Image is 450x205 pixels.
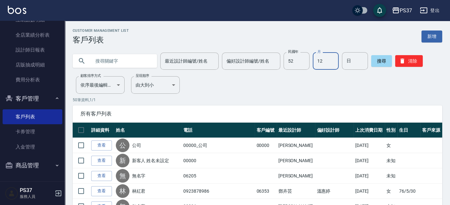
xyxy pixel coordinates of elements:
button: PS37 [389,4,415,17]
a: 無名字 [132,173,146,179]
td: [DATE] [354,153,385,168]
th: 上次消費日期 [354,123,385,138]
th: 客戶來源 [420,123,442,138]
td: [PERSON_NAME] [277,168,315,184]
h3: 客戶列表 [73,35,129,44]
a: 設計師日報表 [3,42,62,57]
input: 搜尋關鍵字 [91,52,152,70]
td: 06205 [182,168,255,184]
a: 查看 [91,186,112,196]
button: 商品管理 [3,157,62,174]
a: 客戶列表 [3,109,62,124]
th: 客戶編號 [255,123,276,138]
label: 顧客排序方式 [80,73,101,78]
td: 06353 [255,184,276,199]
td: [PERSON_NAME] [277,138,315,153]
td: 00000_公司 [182,138,255,153]
th: 偏好設計師 [315,123,354,138]
a: 全店業績分析表 [3,28,62,42]
img: Logo [8,6,26,14]
button: 搜尋 [371,55,392,67]
button: save [373,4,386,17]
span: 所有客戶列表 [80,111,434,117]
a: 店販抽成明細 [3,57,62,72]
div: 新 [116,154,129,167]
a: 查看 [91,171,112,181]
button: 清除 [395,55,423,67]
div: 無 [116,169,129,183]
td: [DATE] [354,184,385,199]
a: 查看 [91,140,112,151]
div: 林 [116,184,129,198]
td: [PERSON_NAME] [277,153,315,168]
th: 最近設計師 [277,123,315,138]
td: 女 [385,184,397,199]
td: [DATE] [354,168,385,184]
td: [DATE] [354,138,385,153]
a: 卡券管理 [3,124,62,139]
div: 依序最後編輯時間 [76,76,125,94]
a: 查看 [91,156,112,166]
td: 0923878986 [182,184,255,199]
div: 公 [116,139,129,152]
label: 呈現順序 [136,73,149,78]
a: 公司 [132,142,141,149]
th: 姓名 [114,123,182,138]
a: 入金管理 [3,139,62,154]
th: 詳細資料 [90,123,114,138]
img: Person [5,187,18,200]
a: 費用分析表 [3,72,62,87]
td: 00000 [255,138,276,153]
th: 電話 [182,123,255,138]
td: 鄧卉芸 [277,184,315,199]
h2: Customer Management List [73,29,129,33]
td: 76/5/30 [397,184,420,199]
td: 未知 [385,168,397,184]
p: 服務人員 [20,194,53,199]
a: 林紅君 [132,188,146,194]
label: 月 [317,49,321,54]
p: 50 筆資料, 1 / 1 [73,97,442,103]
a: 新客人 姓名未設定 [132,157,169,164]
div: PS37 [400,6,412,15]
h5: PS37 [20,187,53,194]
th: 性別 [385,123,397,138]
td: 女 [385,138,397,153]
label: 民國年 [288,49,298,54]
th: 生日 [397,123,420,138]
td: 未知 [385,153,397,168]
a: 新增 [421,30,442,42]
td: 溫惠婷 [315,184,354,199]
div: 由大到小 [131,76,180,94]
button: 登出 [417,5,442,17]
button: 客戶管理 [3,90,62,107]
td: 00000 [182,153,255,168]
